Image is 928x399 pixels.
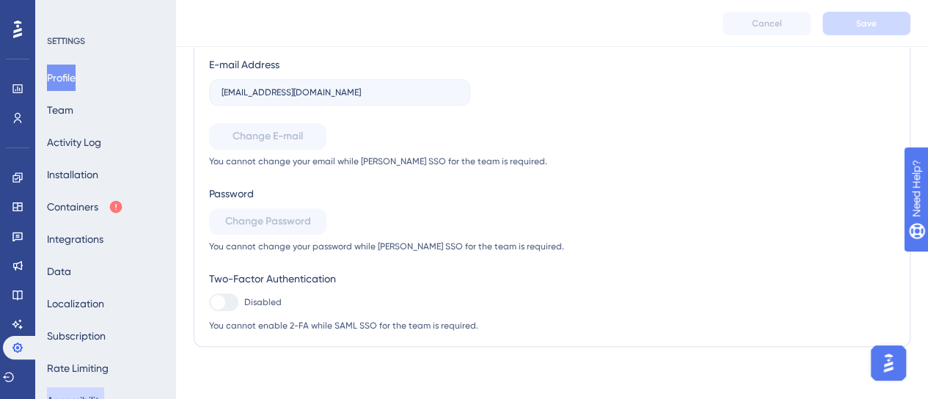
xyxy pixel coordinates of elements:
span: Cancel [752,18,782,29]
button: Data [47,258,71,285]
span: Save [856,18,877,29]
button: Cancel [723,12,811,35]
span: Disabled [244,296,282,308]
button: Subscription [47,323,106,349]
button: Activity Log [47,129,101,155]
span: You cannot change your email while [PERSON_NAME] SSO for the team is required. [209,155,564,167]
span: You cannot change your password while [PERSON_NAME] SSO for the team is required. [209,241,564,252]
button: Team [47,97,73,123]
button: Rate Limiting [47,355,109,381]
div: SETTINGS [47,35,166,47]
div: Password [209,185,564,202]
input: E-mail Address [222,87,458,98]
span: Change Password [225,213,311,230]
button: Profile [47,65,76,91]
span: Need Help? [34,4,92,21]
button: Installation [47,161,98,188]
div: Two-Factor Authentication [209,270,564,288]
button: Change E-mail [209,123,326,150]
button: Change Password [209,208,326,235]
span: Change E-mail [233,128,303,145]
div: E-mail Address [209,56,280,73]
button: Containers [47,194,123,220]
iframe: UserGuiding AI Assistant Launcher [866,341,910,385]
button: Save [822,12,910,35]
button: Integrations [47,226,103,252]
span: You cannot enable 2-FA while SAML SSO for the team is required. [209,320,564,332]
button: Localization [47,290,104,317]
